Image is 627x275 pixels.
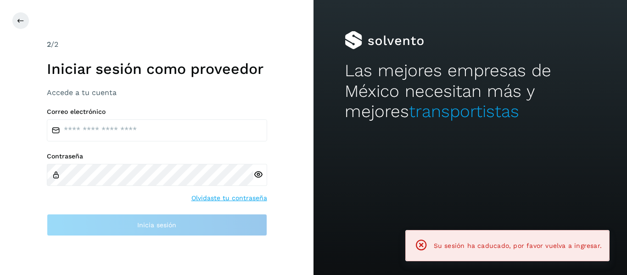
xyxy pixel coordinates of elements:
h3: Accede a tu cuenta [47,88,267,97]
label: Contraseña [47,152,267,160]
button: Inicia sesión [47,214,267,236]
span: transportistas [409,101,519,121]
div: /2 [47,39,267,50]
h1: Iniciar sesión como proveedor [47,60,267,78]
h2: Las mejores empresas de México necesitan más y mejores [345,61,595,122]
a: Olvidaste tu contraseña [191,193,267,203]
label: Correo electrónico [47,108,267,116]
span: 2 [47,40,51,49]
span: Su sesión ha caducado, por favor vuelva a ingresar. [434,242,602,249]
span: Inicia sesión [137,222,176,228]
